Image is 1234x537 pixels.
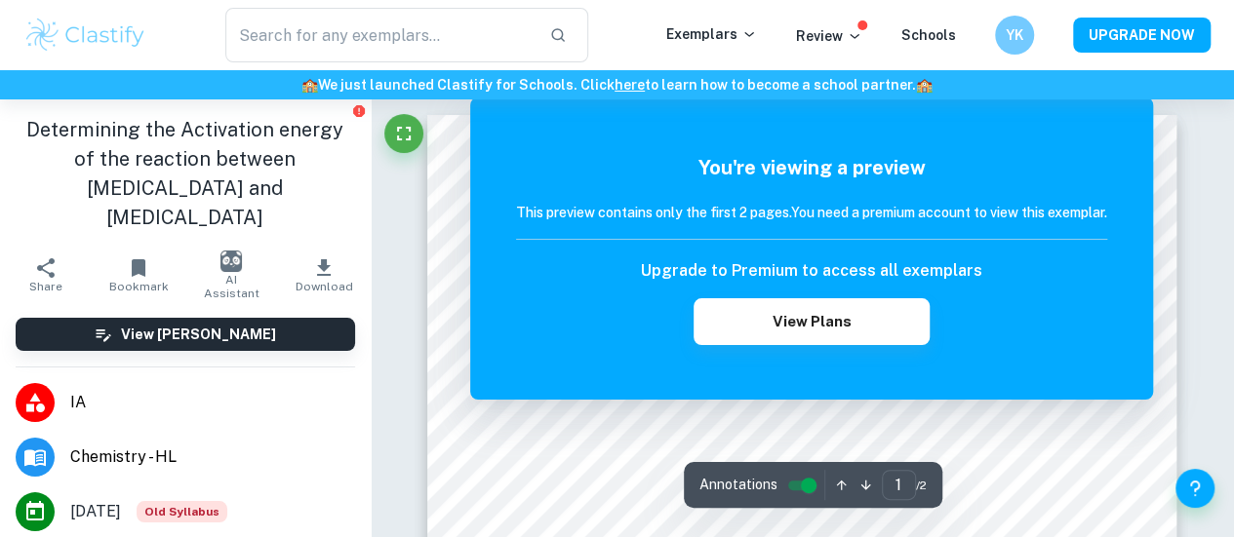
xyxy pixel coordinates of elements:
h6: We just launched Clastify for Schools. Click to learn how to become a school partner. [4,74,1230,96]
span: / 2 [916,477,927,494]
button: Help and Feedback [1175,469,1214,508]
h6: View [PERSON_NAME] [121,324,276,345]
h6: YK [1004,24,1026,46]
span: Chemistry - HL [70,445,355,469]
button: Report issue [352,103,367,118]
button: Fullscreen [384,114,423,153]
button: AI Assistant [185,248,278,302]
a: Schools [901,27,956,43]
span: 🏫 [301,77,318,93]
button: Download [278,248,371,302]
a: here [615,77,645,93]
span: 🏫 [916,77,933,93]
h6: This preview contains only the first 2 pages. You need a premium account to view this exemplar. [516,202,1107,223]
img: AI Assistant [220,250,242,272]
button: Bookmark [93,248,185,302]
h5: You're viewing a preview [516,153,1107,182]
img: Clastify logo [23,16,147,55]
button: View [PERSON_NAME] [16,318,355,351]
button: View Plans [694,298,930,345]
button: YK [995,16,1034,55]
h6: Upgrade to Premium to access all exemplars [641,259,982,283]
span: Annotations [699,475,777,495]
input: Search for any exemplars... [225,8,534,62]
span: Bookmark [109,280,169,293]
span: Old Syllabus [137,501,227,522]
p: Review [796,25,862,47]
span: Download [296,280,353,293]
div: Starting from the May 2025 session, the Chemistry IA requirements have changed. It's OK to refer ... [137,501,227,522]
span: AI Assistant [197,273,266,300]
span: [DATE] [70,500,121,523]
span: Share [29,280,62,293]
button: UPGRADE NOW [1073,18,1211,53]
h1: Determining the Activation energy of the reaction between [MEDICAL_DATA] and [MEDICAL_DATA] [16,115,355,232]
p: Exemplars [666,23,757,45]
span: IA [70,391,355,414]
